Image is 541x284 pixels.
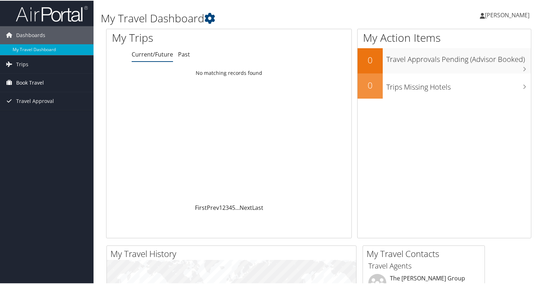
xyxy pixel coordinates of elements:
[229,203,232,211] a: 4
[226,203,229,211] a: 3
[16,26,45,44] span: Dashboards
[16,55,28,73] span: Trips
[219,203,222,211] a: 1
[16,91,54,109] span: Travel Approval
[178,50,190,58] a: Past
[16,5,88,22] img: airportal-logo.png
[252,203,263,211] a: Last
[110,247,356,259] h2: My Travel History
[358,78,383,91] h2: 0
[112,30,244,45] h1: My Trips
[240,203,252,211] a: Next
[235,203,240,211] span: …
[222,203,226,211] a: 2
[358,48,531,73] a: 0Travel Approvals Pending (Advisor Booked)
[485,10,529,18] span: [PERSON_NAME]
[207,203,219,211] a: Prev
[195,203,207,211] a: First
[16,73,44,91] span: Book Travel
[358,73,531,98] a: 0Trips Missing Hotels
[101,10,391,25] h1: My Travel Dashboard
[386,78,531,91] h3: Trips Missing Hotels
[368,260,479,270] h3: Travel Agents
[367,247,485,259] h2: My Travel Contacts
[480,4,537,25] a: [PERSON_NAME]
[106,66,351,79] td: No matching records found
[358,30,531,45] h1: My Action Items
[386,50,531,64] h3: Travel Approvals Pending (Advisor Booked)
[358,53,383,66] h2: 0
[132,50,173,58] a: Current/Future
[232,203,235,211] a: 5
